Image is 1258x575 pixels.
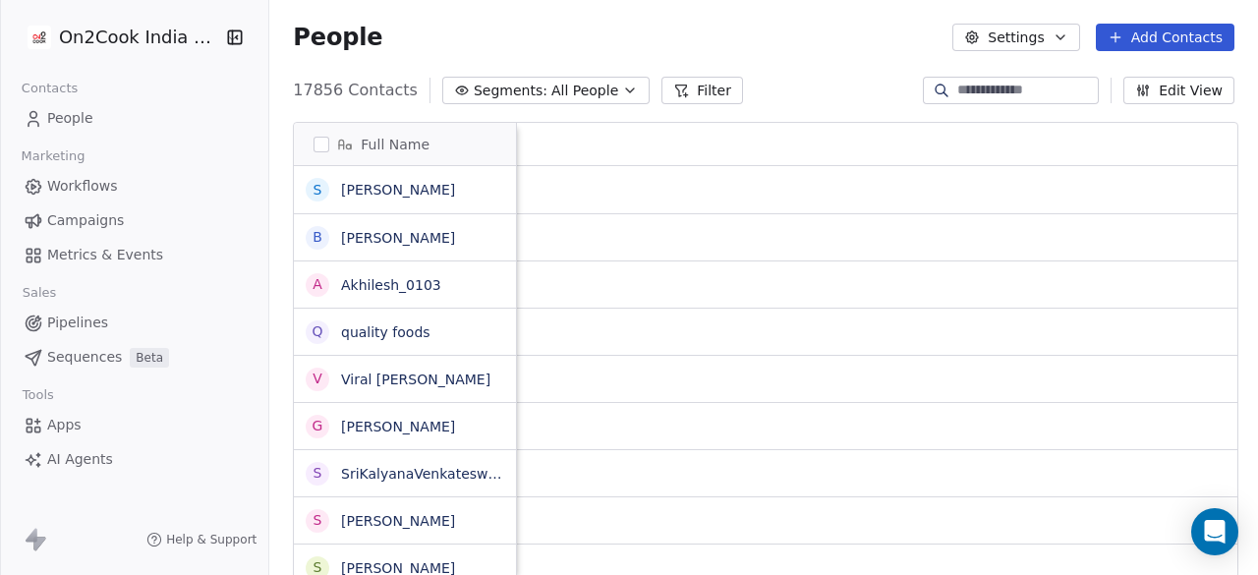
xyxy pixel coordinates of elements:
span: Campaigns [47,210,124,231]
div: S [314,463,322,484]
a: Akhilesh_0103 [341,277,441,293]
a: People [16,102,253,135]
span: Sales [14,278,65,308]
span: Contacts [13,74,86,103]
span: People [47,108,93,129]
img: on2cook%20logo-04%20copy.jpg [28,26,51,49]
span: On2Cook India Pvt. Ltd. [59,25,221,50]
a: Apps [16,409,253,441]
a: Viral [PERSON_NAME] [341,372,490,387]
a: SriKalyanaVenkateswaRaS [341,466,523,482]
a: Workflows [16,170,253,202]
div: Full Name [294,123,516,165]
div: S [314,510,322,531]
div: B [314,227,323,248]
a: Metrics & Events [16,239,253,271]
a: [PERSON_NAME] [341,513,455,529]
button: Settings [952,24,1079,51]
button: Edit View [1123,77,1234,104]
a: SequencesBeta [16,341,253,374]
div: S [314,180,322,201]
div: q [313,321,323,342]
span: Sequences [47,347,122,368]
div: Open Intercom Messenger [1191,508,1238,555]
button: On2Cook India Pvt. Ltd. [24,21,212,54]
a: [PERSON_NAME] [341,182,455,198]
span: 17856 Contacts [293,79,418,102]
span: Apps [47,415,82,435]
div: V [314,369,323,389]
button: Filter [661,77,743,104]
span: Pipelines [47,313,108,333]
span: All People [551,81,618,101]
span: Segments: [474,81,547,101]
button: Add Contacts [1096,24,1234,51]
span: Beta [130,348,169,368]
span: Workflows [47,176,118,197]
a: Pipelines [16,307,253,339]
a: Help & Support [146,532,257,547]
span: Help & Support [166,532,257,547]
span: People [293,23,382,52]
a: quality foods [341,324,430,340]
a: [PERSON_NAME] [341,419,455,434]
span: AI Agents [47,449,113,470]
div: A [314,274,323,295]
span: Tools [14,380,62,410]
a: [PERSON_NAME] [341,230,455,246]
a: Campaigns [16,204,253,237]
span: Metrics & Events [47,245,163,265]
a: AI Agents [16,443,253,476]
div: G [313,416,323,436]
span: Full Name [361,135,429,154]
span: Marketing [13,142,93,171]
